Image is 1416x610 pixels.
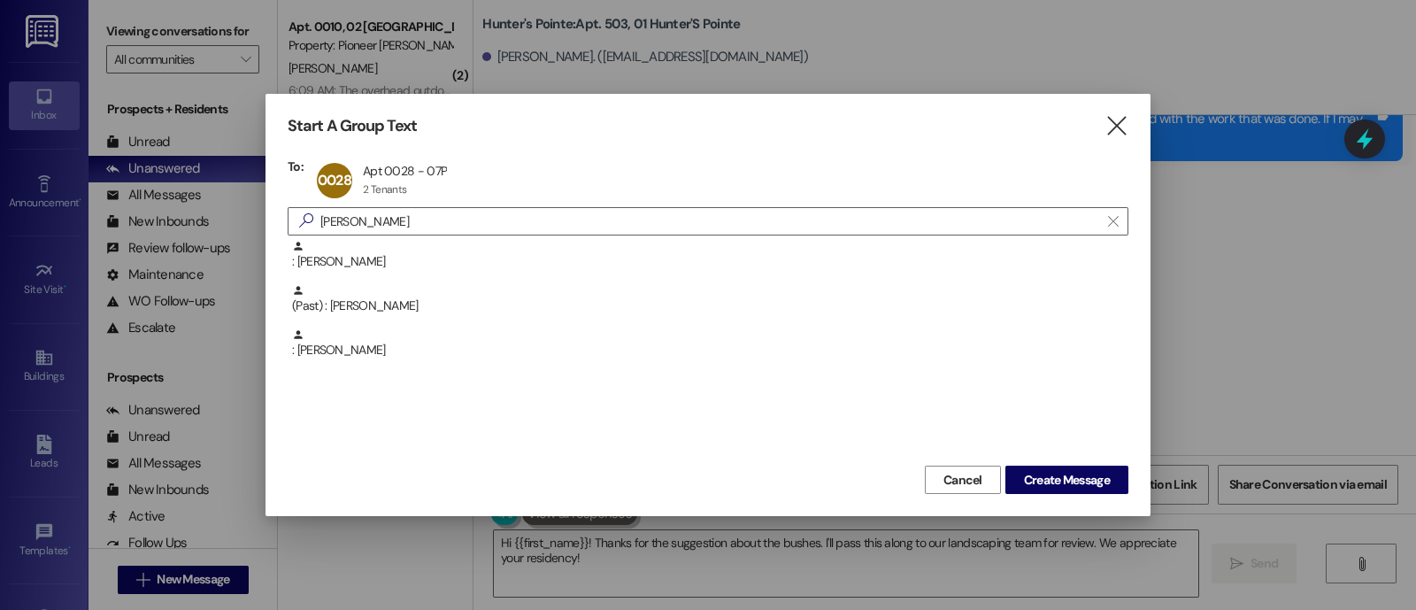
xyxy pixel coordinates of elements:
div: (Past) : [PERSON_NAME] [288,284,1128,328]
span: Cancel [943,471,982,490]
div: (Past) : [PERSON_NAME] [292,284,1128,315]
button: Create Message [1005,466,1128,494]
input: Search for any contact or apartment [320,209,1099,234]
div: : [PERSON_NAME] [288,240,1128,284]
button: Clear text [1099,208,1127,235]
h3: Start A Group Text [288,116,417,136]
span: Create Message [1024,471,1110,490]
i:  [1104,117,1128,135]
div: : [PERSON_NAME] [292,240,1128,271]
div: 2 Tenants [363,182,407,197]
span: 0028 [318,171,351,189]
button: Cancel [925,466,1001,494]
div: : [PERSON_NAME] [292,328,1128,359]
i:  [1108,214,1118,228]
div: : [PERSON_NAME] [288,328,1128,373]
i:  [292,212,320,230]
div: Apt 0028 - 07P [363,163,447,179]
h3: To: [288,158,304,174]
